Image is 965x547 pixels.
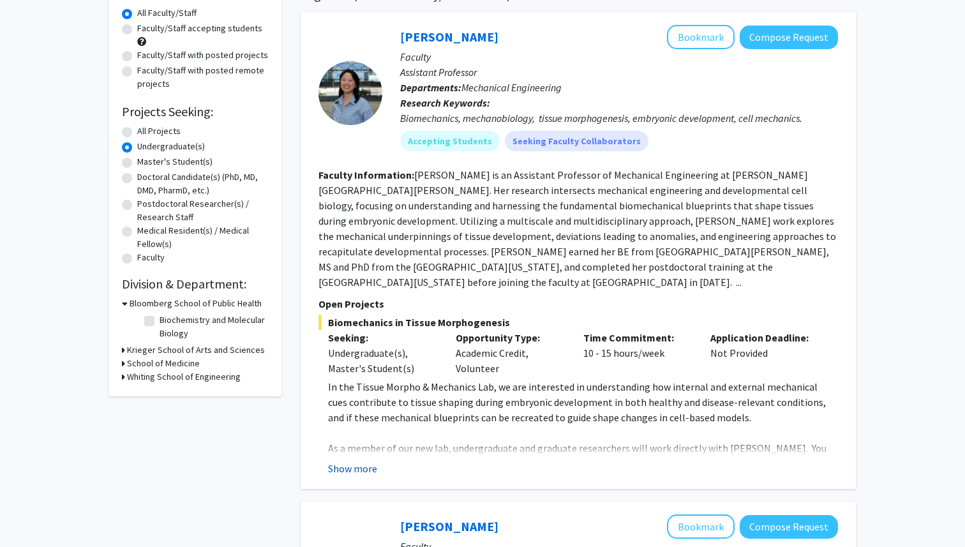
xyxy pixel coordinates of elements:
button: Add Kevin Lewis to Bookmarks [667,514,735,539]
p: Open Projects [318,296,838,311]
label: All Projects [137,124,181,138]
h3: School of Medicine [127,357,200,370]
span: Biomechanics in Tissue Morphogenesis [318,315,838,330]
a: [PERSON_NAME] [400,29,498,45]
b: Faculty Information: [318,169,414,181]
p: Time Commitment: [583,330,692,345]
button: Add Shinuo Weng to Bookmarks [667,25,735,49]
mat-chip: Accepting Students [400,131,500,151]
h2: Division & Department: [122,276,269,292]
label: Postdoctoral Researcher(s) / Research Staff [137,197,269,224]
div: 10 - 15 hours/week [574,330,701,376]
p: Seeking: [328,330,437,345]
fg-read-more: [PERSON_NAME] is an Assistant Professor of Mechanical Engineering at [PERSON_NAME][GEOGRAPHIC_DAT... [318,169,836,288]
label: Faculty/Staff accepting students [137,22,262,35]
label: All Faculty/Staff [137,6,197,20]
label: Medical Resident(s) / Medical Fellow(s) [137,224,269,251]
div: Not Provided [701,330,828,376]
button: Compose Request to Shinuo Weng [740,26,838,49]
mat-chip: Seeking Faculty Collaborators [505,131,648,151]
span: Mechanical Engineering [461,81,562,94]
p: Faculty [400,49,838,64]
iframe: Chat [10,490,54,537]
div: Biomechanics, mechanobiology, tissue morphogenesis, embryonic development, cell mechanics. [400,110,838,126]
b: Departments: [400,81,461,94]
p: As a member of our new lab, undergraduate and graduate researchers will work directly with [PERSO... [328,440,838,517]
a: [PERSON_NAME] [400,518,498,534]
label: Faculty [137,251,165,264]
label: Undergraduate(s) [137,140,205,153]
p: In the Tissue Morpho & Mechanics Lab, we are interested in understanding how internal and externa... [328,379,838,425]
h3: Bloomberg School of Public Health [130,297,262,310]
h3: Whiting School of Engineering [127,370,241,384]
h3: Krieger School of Arts and Sciences [127,343,265,357]
h2: Projects Seeking: [122,104,269,119]
div: Undergraduate(s), Master's Student(s) [328,345,437,376]
label: Master's Student(s) [137,155,213,169]
p: Assistant Professor [400,64,838,80]
label: Doctoral Candidate(s) (PhD, MD, DMD, PharmD, etc.) [137,170,269,197]
label: Biochemistry and Molecular Biology [160,313,266,340]
div: Academic Credit, Volunteer [446,330,574,376]
button: Show more [328,461,377,476]
label: Faculty/Staff with posted projects [137,49,268,62]
p: Application Deadline: [710,330,819,345]
p: Opportunity Type: [456,330,564,345]
label: Faculty/Staff with posted remote projects [137,64,269,91]
button: Compose Request to Kevin Lewis [740,515,838,539]
b: Research Keywords: [400,96,490,109]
